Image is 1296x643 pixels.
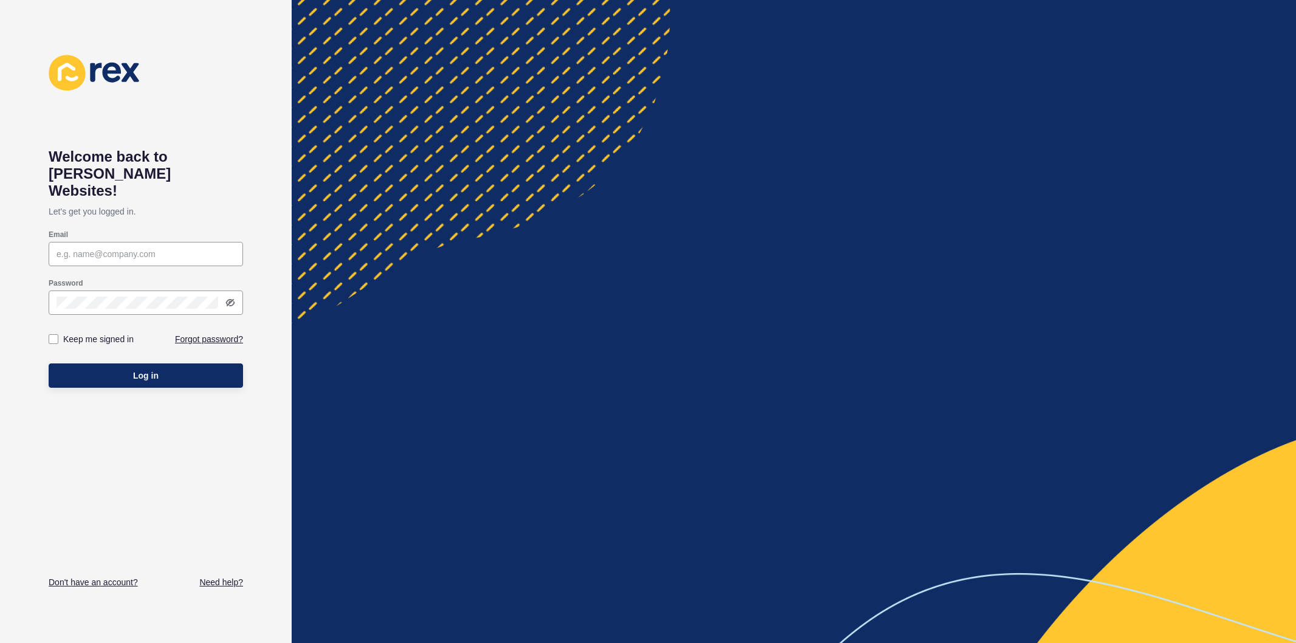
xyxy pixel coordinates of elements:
label: Password [49,278,83,288]
a: Don't have an account? [49,576,138,588]
p: Let's get you logged in. [49,199,243,224]
h1: Welcome back to [PERSON_NAME] Websites! [49,148,243,199]
label: Keep me signed in [63,333,134,345]
span: Log in [133,370,159,382]
input: e.g. name@company.com [57,248,235,260]
button: Log in [49,363,243,388]
a: Need help? [199,576,243,588]
a: Forgot password? [175,333,243,345]
label: Email [49,230,68,239]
